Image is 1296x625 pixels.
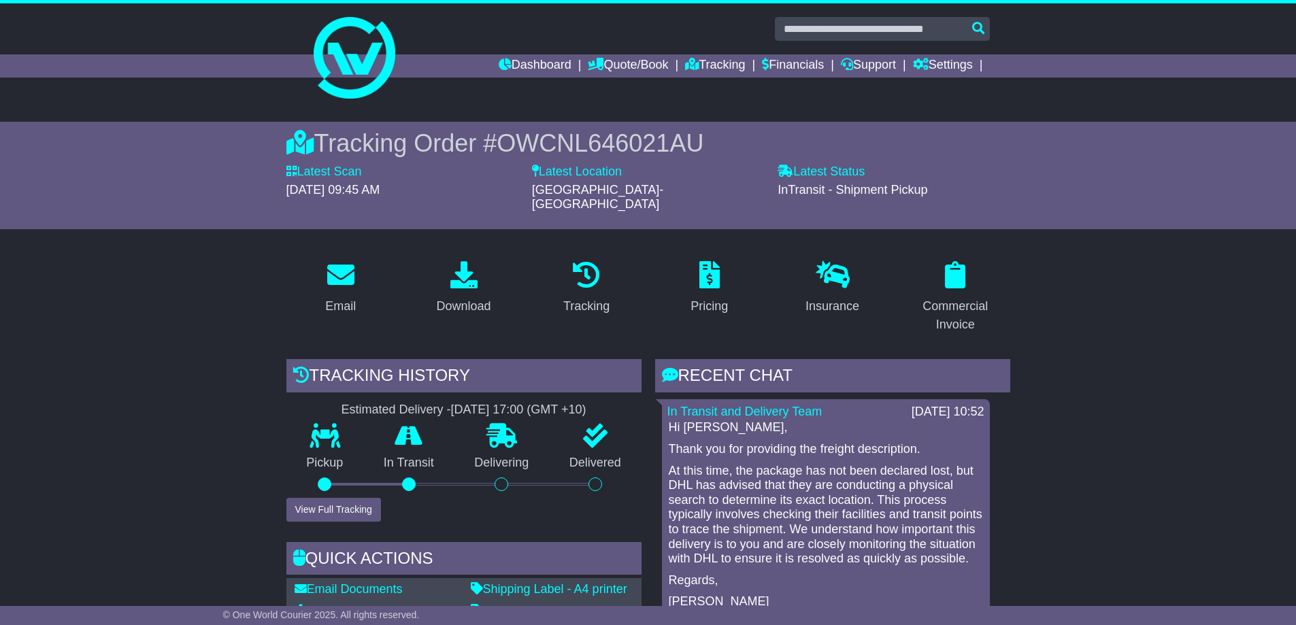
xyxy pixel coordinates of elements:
a: Download [427,256,499,320]
button: View Full Tracking [286,498,381,522]
p: Pickup [286,456,364,471]
span: OWCNL646021AU [497,129,703,157]
a: Pricing [682,256,737,320]
a: Financials [762,54,824,78]
div: [DATE] 10:52 [912,405,984,420]
a: Tracking [554,256,618,320]
label: Latest Scan [286,165,362,180]
div: Email [325,297,356,316]
div: RECENT CHAT [655,359,1010,396]
p: At this time, the package has not been declared lost, but DHL has advised that they are conductin... [669,464,983,567]
a: Shipping Label - A4 printer [471,582,627,596]
p: [PERSON_NAME] [669,594,983,609]
div: [DATE] 17:00 (GMT +10) [451,403,586,418]
a: In Transit and Delivery Team [667,405,823,418]
a: Support [841,54,896,78]
a: Email [316,256,365,320]
div: Tracking history [286,359,642,396]
span: InTransit - Shipment Pickup [778,183,927,197]
div: Commercial Invoice [910,297,1001,334]
div: Insurance [805,297,859,316]
a: Settings [913,54,973,78]
span: [DATE] 09:45 AM [286,183,380,197]
div: Quick Actions [286,542,642,579]
a: Commercial Invoice [901,256,1010,339]
a: Insurance [797,256,868,320]
span: © One World Courier 2025. All rights reserved. [223,609,420,620]
p: In Transit [363,456,454,471]
label: Latest Status [778,165,865,180]
label: Latest Location [532,165,622,180]
p: Delivered [549,456,642,471]
div: Tracking Order # [286,129,1010,158]
a: Download Documents [295,604,427,618]
div: Estimated Delivery - [286,403,642,418]
div: Pricing [691,297,728,316]
a: Dashboard [499,54,571,78]
p: Regards, [669,573,983,588]
div: Download [436,297,491,316]
a: Tracking [685,54,745,78]
p: Thank you for providing the freight description. [669,442,983,457]
a: Email Documents [295,582,403,596]
a: Quote/Book [588,54,668,78]
p: Hi [PERSON_NAME], [669,420,983,435]
span: [GEOGRAPHIC_DATA]-[GEOGRAPHIC_DATA] [532,183,663,212]
div: Tracking [563,297,610,316]
p: Delivering [454,456,550,471]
